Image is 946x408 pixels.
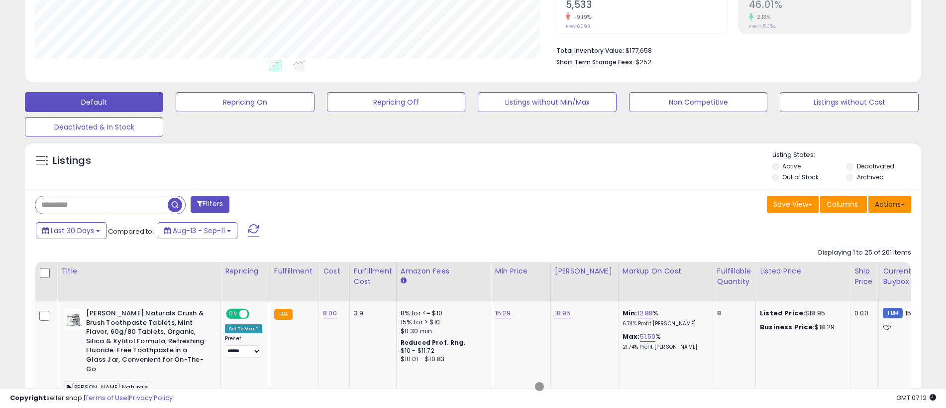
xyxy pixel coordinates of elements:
b: Min: [623,308,637,318]
span: Last 30 Days [51,226,94,236]
th: The percentage added to the cost of goods (COGS) that forms the calculator for Min & Max prices. [618,262,713,301]
span: Aug-13 - Sep-11 [173,226,225,236]
small: FBM [883,308,902,318]
button: Last 30 Days [36,222,106,239]
div: 15% for > $10 [401,318,483,327]
button: Listings without Cost [780,92,918,112]
div: Min Price [495,266,546,276]
b: Listed Price: [760,308,805,318]
strong: Copyright [10,393,46,403]
label: Archived [857,173,884,181]
div: $10.01 - $10.83 [401,355,483,364]
div: 8% for <= $10 [401,309,483,318]
div: [PERSON_NAME] [555,266,614,276]
div: seller snap | | [10,394,173,403]
button: Columns [820,196,867,213]
div: Ship Price [854,266,874,287]
small: Prev: 6,093 [566,23,590,29]
a: 18.95 [555,308,571,318]
div: Current Buybox Price [883,266,934,287]
div: Fulfillable Quantity [717,266,751,287]
small: -9.19% [570,13,591,21]
img: 41tq4rlVznL._SL40_.jpg [64,309,84,329]
button: Filters [191,196,229,213]
span: Compared to: [108,227,154,236]
h5: Listings [53,154,91,168]
div: Listed Price [760,266,846,276]
div: $0.30 min [401,327,483,336]
a: 15.29 [495,308,511,318]
button: Non Competitive [629,92,767,112]
div: Amazon Fees [401,266,487,276]
button: Default [25,92,163,112]
button: Repricing On [176,92,314,112]
b: Reduced Prof. Rng. [401,338,466,347]
button: Aug-13 - Sep-11 [158,222,237,239]
span: Columns [827,199,858,209]
div: % [623,332,705,351]
div: Fulfillment [274,266,315,276]
b: Short Term Storage Fees: [556,58,634,66]
div: Displaying 1 to 25 of 201 items [818,248,911,258]
div: Title [61,266,216,276]
span: $252 [635,57,651,67]
small: FBA [274,309,293,320]
p: 6.74% Profit [PERSON_NAME] [623,320,705,327]
a: Terms of Use [85,393,127,403]
b: Business Price: [760,322,815,332]
li: $177,658 [556,44,904,56]
div: $18.95 [760,309,842,318]
div: 8 [717,309,748,318]
b: [PERSON_NAME] Naturals Crush & Brush Toothpaste Tablets, Mint Flavor, 60g/80 Tablets, Organic, Si... [86,309,207,376]
a: 8.00 [323,308,337,318]
b: Total Inventory Value: [556,46,624,55]
small: 2.13% [753,13,771,21]
div: Set To Max * [225,324,262,333]
button: Deactivated & In Stock [25,117,163,137]
span: OFF [248,310,264,318]
span: 2025-10-12 07:12 GMT [896,393,936,403]
button: Save View [767,196,819,213]
button: Repricing Off [327,92,465,112]
button: Actions [868,196,911,213]
b: Max: [623,332,640,341]
small: Amazon Fees. [401,276,407,285]
div: Fulfillment Cost [354,266,392,287]
label: Out of Stock [782,173,819,181]
div: Cost [323,266,345,276]
div: $10 - $11.72 [401,347,483,355]
span: 15.61 [905,308,919,318]
div: Markup on Cost [623,266,709,276]
div: Repricing [225,266,266,276]
a: 12.88 [637,308,653,318]
a: Privacy Policy [129,393,173,403]
span: ON [227,310,239,318]
div: $18.29 [760,323,842,332]
div: 3.9 [354,309,389,318]
p: 21.74% Profit [PERSON_NAME] [623,344,705,351]
div: % [623,309,705,327]
div: Preset: [225,335,262,358]
label: Deactivated [857,162,894,170]
a: 51.50 [640,332,656,342]
small: Prev: 45.05% [749,23,776,29]
p: Listing States: [772,150,921,160]
div: 0.00 [854,309,871,318]
button: Listings without Min/Max [478,92,616,112]
label: Active [782,162,801,170]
